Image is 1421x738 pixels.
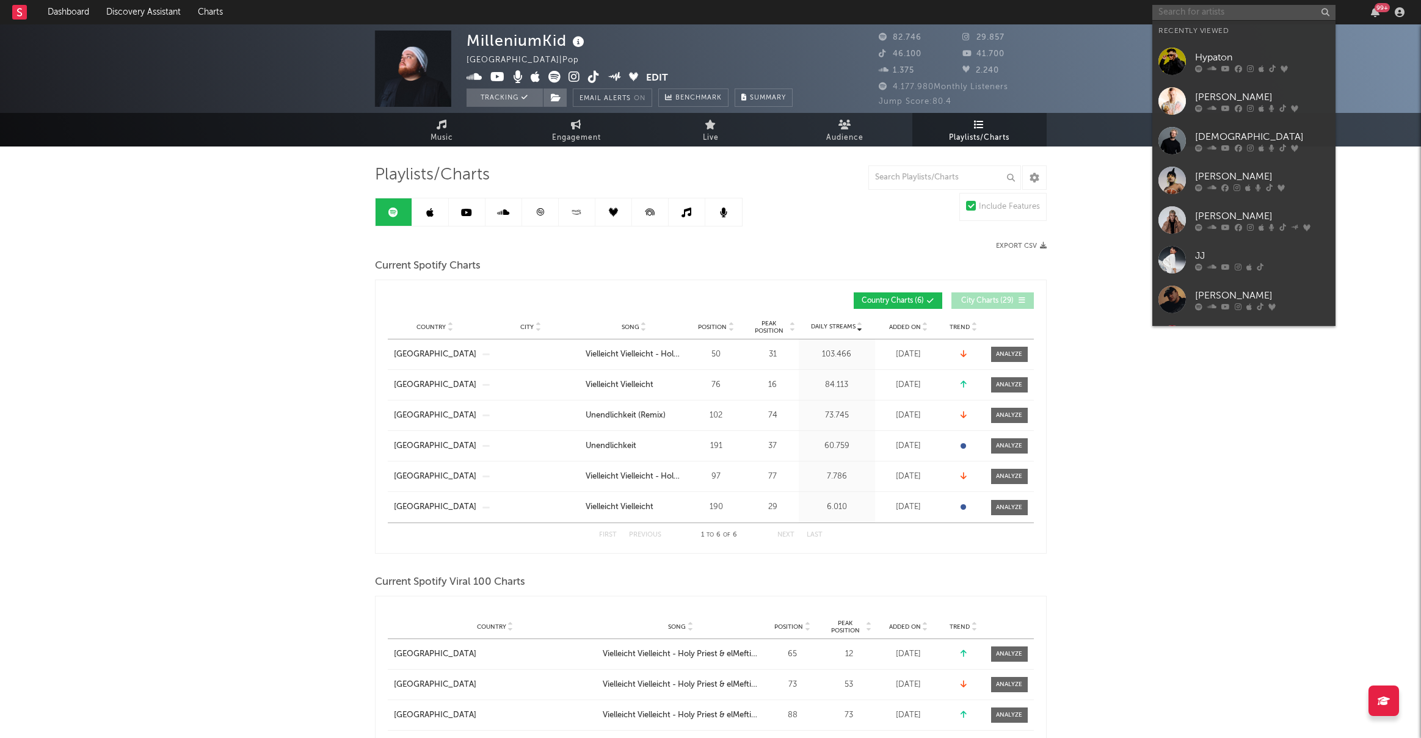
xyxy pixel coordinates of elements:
span: 2.240 [962,67,999,74]
span: Trend [950,623,970,631]
div: 76 [689,379,744,391]
span: Current Spotify Viral 100 Charts [375,575,525,590]
a: [PERSON_NAME] [1152,200,1336,240]
a: Vielleicht Vielleicht - Holy Priest & elMefti Remix [586,349,683,361]
button: Country Charts(6) [854,292,942,309]
span: Summary [750,95,786,101]
a: [GEOGRAPHIC_DATA] [394,410,476,422]
a: [PERSON_NAME] [1152,81,1336,121]
div: 65 [765,648,820,660]
div: Unendlichkeit (Remix) [586,410,666,422]
div: [DATE] [878,410,939,422]
a: [GEOGRAPHIC_DATA] [394,709,597,722]
div: [GEOGRAPHIC_DATA] [394,648,476,660]
a: Unendlichkeit (Remix) [586,410,683,422]
a: [GEOGRAPHIC_DATA] [394,349,476,361]
div: Vielleicht Vielleicht [586,501,653,513]
a: Playlists/Charts [912,113,1047,147]
span: Live [703,131,719,145]
div: 50 [689,349,744,361]
div: 102 [689,410,744,422]
a: [GEOGRAPHIC_DATA] [394,679,597,691]
div: [DATE] [878,349,939,361]
div: Unendlichkeit [586,440,636,452]
div: Vielleicht Vielleicht - Holy Priest & elMefti Remix [603,679,759,691]
span: Daily Streams [811,322,856,331]
button: Next [777,532,794,538]
div: 12 [826,648,872,660]
button: Export CSV [996,242,1047,250]
div: [DATE] [878,379,939,391]
span: Engagement [552,131,601,145]
a: VAMERO [1152,319,1336,359]
a: Vielleicht Vielleicht [586,379,683,391]
span: Country [477,623,506,631]
div: [GEOGRAPHIC_DATA] [394,379,476,391]
div: [PERSON_NAME] [1195,209,1329,223]
div: 73.745 [802,410,872,422]
a: Engagement [509,113,644,147]
a: Live [644,113,778,147]
div: 29 [750,501,796,513]
button: First [599,532,617,538]
button: Email AlertsOn [573,89,652,107]
span: 1.375 [879,67,914,74]
span: Song [668,623,686,631]
span: Country [416,324,446,331]
div: 60.759 [802,440,872,452]
a: Vielleicht Vielleicht - Holy Priest & elMefti Remix [603,709,759,722]
span: Current Spotify Charts [375,259,481,273]
div: 190 [689,501,744,513]
div: [PERSON_NAME] [1195,90,1329,104]
span: 82.746 [879,34,921,42]
span: Playlists/Charts [949,131,1009,145]
div: [DATE] [878,440,939,452]
div: 53 [826,679,872,691]
span: to [707,532,714,538]
div: Include Features [979,200,1040,214]
span: Added On [889,623,921,631]
a: [GEOGRAPHIC_DATA] [394,648,597,660]
div: 99 + [1375,3,1390,12]
a: [GEOGRAPHIC_DATA] [394,440,476,452]
span: Added On [889,324,921,331]
div: 73 [826,709,872,722]
em: On [634,95,645,102]
a: Vielleicht Vielleicht - Holy Priest & elMefti Remix [586,471,683,483]
span: Peak Position [826,620,865,634]
span: 41.700 [962,50,1005,58]
div: 7.786 [802,471,872,483]
a: [GEOGRAPHIC_DATA] [394,501,476,513]
div: 88 [765,709,820,722]
a: Audience [778,113,912,147]
a: Music [375,113,509,147]
span: City [520,324,534,331]
span: Song [622,324,639,331]
div: 191 [689,440,744,452]
span: Playlists/Charts [375,168,490,183]
button: Tracking [467,89,543,107]
span: Country Charts ( 6 ) [862,297,924,305]
div: Vielleicht Vielleicht - Holy Priest & elMefti Remix [603,648,759,660]
div: 84.113 [802,379,872,391]
a: Hypaton [1152,42,1336,81]
div: [DEMOGRAPHIC_DATA] [1195,129,1329,144]
span: Position [698,324,727,331]
div: 74 [750,410,796,422]
span: Audience [826,131,863,145]
a: Vielleicht Vielleicht [586,501,683,513]
div: 1 6 6 [686,528,753,543]
span: 4.177.980 Monthly Listeners [879,83,1008,91]
span: of [723,532,730,538]
div: 6.010 [802,501,872,513]
button: Summary [735,89,793,107]
input: Search for artists [1152,5,1336,20]
a: [PERSON_NAME] [1152,161,1336,200]
span: Jump Score: 80.4 [879,98,951,106]
div: 77 [750,471,796,483]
